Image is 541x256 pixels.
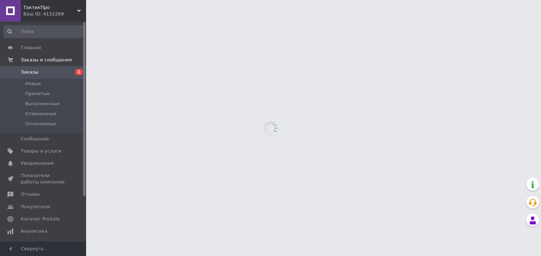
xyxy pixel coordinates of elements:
[25,80,41,87] span: Новые
[75,69,83,75] span: 1
[25,121,56,127] span: Оплаченные
[4,25,85,38] input: Поиск
[21,204,50,210] span: Покупатели
[23,4,77,11] span: ТактикПро
[21,191,40,197] span: Отзывы
[25,90,50,97] span: Принятые
[21,228,47,234] span: Аналитика
[21,160,53,167] span: Уведомления
[21,216,60,222] span: Каталог ProSale
[21,69,38,75] span: Заказы
[21,172,66,185] span: Показатели работы компании
[21,136,49,142] span: Сообщения
[23,11,86,17] div: Ваш ID: 4132269
[21,57,72,63] span: Заказы и сообщения
[21,240,66,253] span: Кошелек компании
[25,101,60,107] span: Выполненные
[21,45,41,51] span: Главная
[21,148,61,154] span: Товары и услуги
[25,111,56,117] span: Отмененные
